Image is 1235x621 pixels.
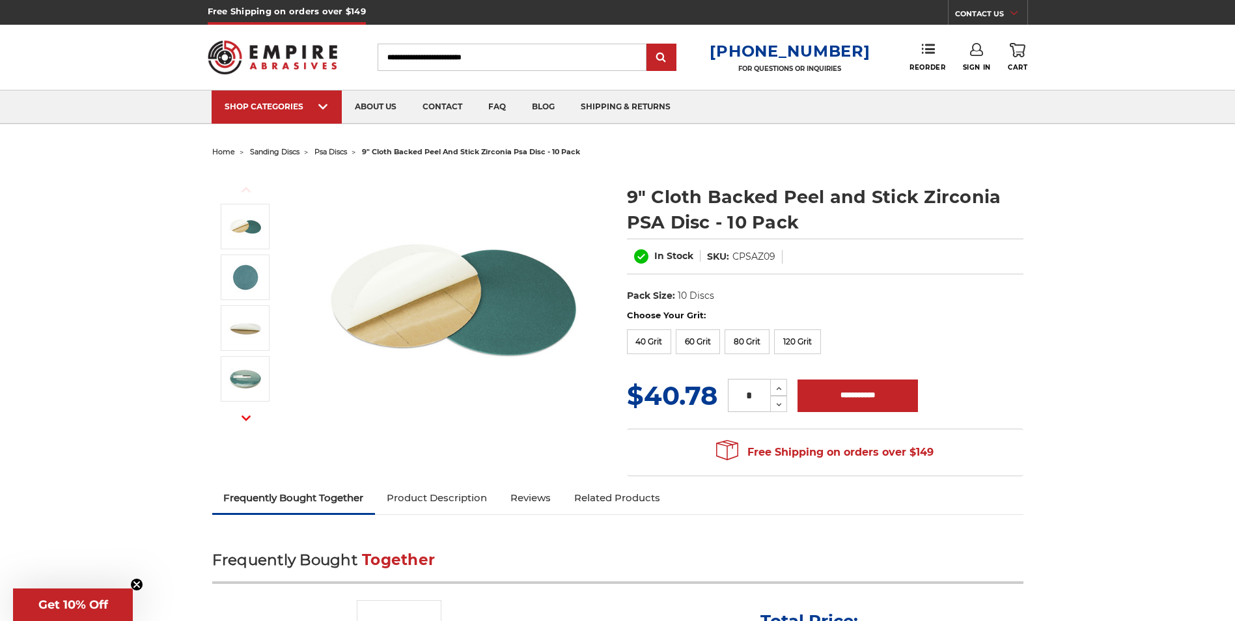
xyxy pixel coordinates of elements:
h1: 9" Cloth Backed Peel and Stick Zirconia PSA Disc - 10 Pack [627,184,1023,235]
a: Related Products [562,484,672,512]
a: contact [409,90,475,124]
div: SHOP CATEGORIES [225,102,329,111]
a: Cart [1008,43,1027,72]
div: Get 10% OffClose teaser [13,588,133,621]
a: blog [519,90,568,124]
span: 9" cloth backed peel and stick zirconia psa disc - 10 pack [362,147,580,156]
span: Frequently Bought [212,551,357,569]
span: Sign In [963,63,991,72]
img: Zirc Peel and Stick cloth backed PSA discs [229,210,262,243]
a: [PHONE_NUMBER] [710,42,870,61]
span: Free Shipping on orders over $149 [716,439,934,465]
img: peel and stick sanding disc [229,312,262,344]
label: Choose Your Grit: [627,309,1023,322]
img: zirconia alumina 10 pack cloth backed psa sanding disc [229,363,262,395]
span: In Stock [654,250,693,262]
p: FOR QUESTIONS OR INQUIRIES [710,64,870,73]
a: Product Description [375,484,499,512]
dd: CPSAZ09 [732,250,775,264]
a: shipping & returns [568,90,684,124]
dd: 10 Discs [678,289,714,303]
span: Get 10% Off [38,598,108,612]
input: Submit [648,45,674,71]
button: Close teaser [130,578,143,591]
img: Zirc Peel and Stick cloth backed PSA discs [324,171,584,431]
dt: SKU: [707,250,729,264]
button: Previous [230,176,262,204]
a: Reviews [499,484,562,512]
a: sanding discs [250,147,299,156]
span: Cart [1008,63,1027,72]
a: faq [475,90,519,124]
a: about us [342,90,409,124]
span: Together [362,551,435,569]
span: $40.78 [627,379,717,411]
img: 9" cloth backed zirconia psa disc peel and stick [229,261,262,294]
img: Empire Abrasives [208,32,338,83]
a: home [212,147,235,156]
a: Reorder [909,43,945,71]
dt: Pack Size: [627,289,675,303]
a: psa discs [314,147,347,156]
a: Frequently Bought Together [212,484,376,512]
a: CONTACT US [955,7,1027,25]
span: Reorder [909,63,945,72]
button: Next [230,404,262,432]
